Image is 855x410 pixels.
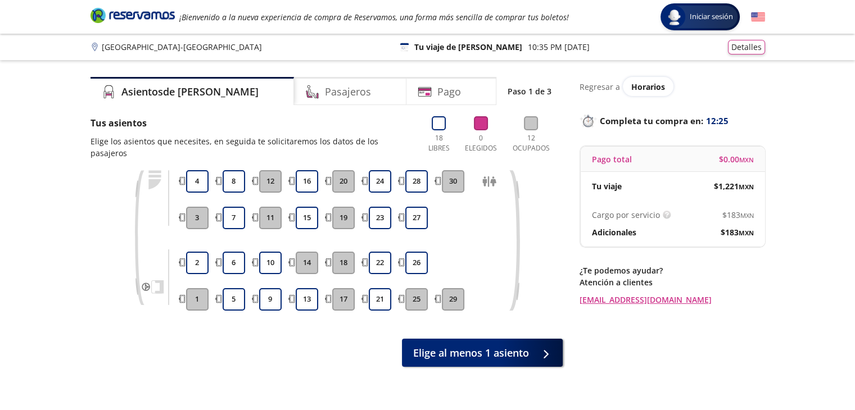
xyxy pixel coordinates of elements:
[580,113,765,129] p: Completa tu compra en :
[719,153,754,165] span: $ 0.00
[739,183,754,191] small: MXN
[685,11,738,22] span: Iniciar sesión
[580,81,620,93] p: Regresar a
[369,288,391,311] button: 21
[592,153,632,165] p: Pago total
[714,180,754,192] span: $ 1,221
[402,339,563,367] button: Elige al menos 1 asiento
[405,288,428,311] button: 25
[91,7,175,27] a: Brand Logo
[463,133,500,153] p: 0 Elegidos
[580,276,765,288] p: Atención a clientes
[424,133,454,153] p: 18 Libres
[580,77,765,96] div: Regresar a ver horarios
[186,252,209,274] button: 2
[179,12,569,22] em: ¡Bienvenido a la nueva experiencia de compra de Reservamos, una forma más sencilla de comprar tus...
[721,226,754,238] span: $ 183
[296,170,318,193] button: 16
[631,81,665,92] span: Horarios
[508,133,554,153] p: 12 Ocupados
[508,85,551,97] p: Paso 1 de 3
[259,288,282,311] button: 9
[369,170,391,193] button: 24
[369,252,391,274] button: 22
[442,170,464,193] button: 30
[223,207,245,229] button: 7
[332,170,355,193] button: 20
[223,252,245,274] button: 6
[121,84,259,99] h4: Asientos de [PERSON_NAME]
[296,288,318,311] button: 13
[405,170,428,193] button: 28
[332,207,355,229] button: 19
[102,41,262,53] p: [GEOGRAPHIC_DATA] - [GEOGRAPHIC_DATA]
[751,10,765,24] button: English
[706,115,729,127] span: 12:25
[325,84,371,99] h4: Pasajeros
[442,288,464,311] button: 29
[740,211,754,220] small: MXN
[728,40,765,54] button: Detalles
[296,252,318,274] button: 14
[413,345,529,361] span: Elige al menos 1 asiento
[91,135,413,159] p: Elige los asientos que necesites, en seguida te solicitaremos los datos de los pasajeros
[186,170,209,193] button: 4
[259,170,282,193] button: 12
[186,207,209,229] button: 3
[580,265,765,276] p: ¿Te podemos ayudar?
[186,288,209,311] button: 1
[739,156,754,164] small: MXN
[592,209,660,221] p: Cargo por servicio
[592,226,636,238] p: Adicionales
[528,41,590,53] p: 10:35 PM [DATE]
[259,207,282,229] button: 11
[332,252,355,274] button: 18
[332,288,355,311] button: 17
[437,84,461,99] h4: Pago
[739,229,754,237] small: MXN
[722,209,754,221] span: $ 183
[580,294,765,306] a: [EMAIL_ADDRESS][DOMAIN_NAME]
[259,252,282,274] button: 10
[296,207,318,229] button: 15
[91,7,175,24] i: Brand Logo
[91,116,413,130] p: Tus asientos
[414,41,522,53] p: Tu viaje de [PERSON_NAME]
[223,288,245,311] button: 5
[592,180,622,192] p: Tu viaje
[223,170,245,193] button: 8
[369,207,391,229] button: 23
[405,252,428,274] button: 26
[405,207,428,229] button: 27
